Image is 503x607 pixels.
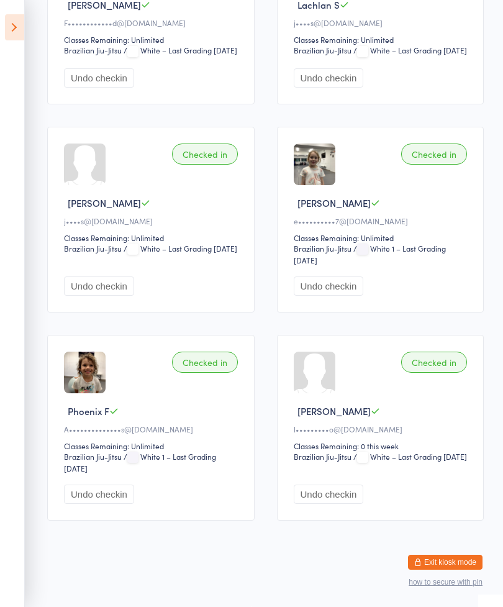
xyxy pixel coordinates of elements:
span: / White – Last Grading [DATE] [124,45,237,55]
div: Brazilian Jiu-Jitsu [294,451,351,462]
button: Undo checkin [294,68,364,88]
span: / White – Last Grading [DATE] [353,451,467,462]
div: e••••••••••7@[DOMAIN_NAME] [294,216,471,226]
span: [PERSON_NAME] [297,404,371,418]
div: Classes Remaining: Unlimited [64,34,242,45]
div: Classes Remaining: Unlimited [64,440,242,451]
span: / White – Last Grading [DATE] [353,45,467,55]
div: F••••••••••••d@[DOMAIN_NAME] [64,17,242,28]
div: Checked in [401,352,467,373]
span: [PERSON_NAME] [68,196,141,209]
div: Classes Remaining: Unlimited [64,232,242,243]
div: Classes Remaining: Unlimited [294,232,471,243]
img: image1750920579.png [294,144,335,185]
button: Undo checkin [294,485,364,504]
button: Undo checkin [294,276,364,296]
button: Exit kiosk mode [408,555,483,570]
button: Undo checkin [64,276,134,296]
button: Undo checkin [64,68,134,88]
button: Undo checkin [64,485,134,504]
div: A••••••••••••••s@[DOMAIN_NAME] [64,424,242,434]
div: j••••s@[DOMAIN_NAME] [294,17,471,28]
div: j••••s@[DOMAIN_NAME] [64,216,242,226]
div: Brazilian Jiu-Jitsu [294,243,351,253]
div: Brazilian Jiu-Jitsu [64,451,122,462]
div: Classes Remaining: 0 this week [294,440,471,451]
div: Checked in [401,144,467,165]
div: Checked in [172,352,238,373]
div: Brazilian Jiu-Jitsu [294,45,351,55]
div: Classes Remaining: Unlimited [294,34,471,45]
div: l•••••••••o@[DOMAIN_NAME] [294,424,471,434]
button: how to secure with pin [409,578,483,586]
span: [PERSON_NAME] [297,196,371,209]
span: Phoenix F [68,404,109,418]
div: Brazilian Jiu-Jitsu [64,45,122,55]
div: Checked in [172,144,238,165]
img: image1746510546.png [64,352,106,393]
span: / White – Last Grading [DATE] [124,243,237,253]
div: Brazilian Jiu-Jitsu [64,243,122,253]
